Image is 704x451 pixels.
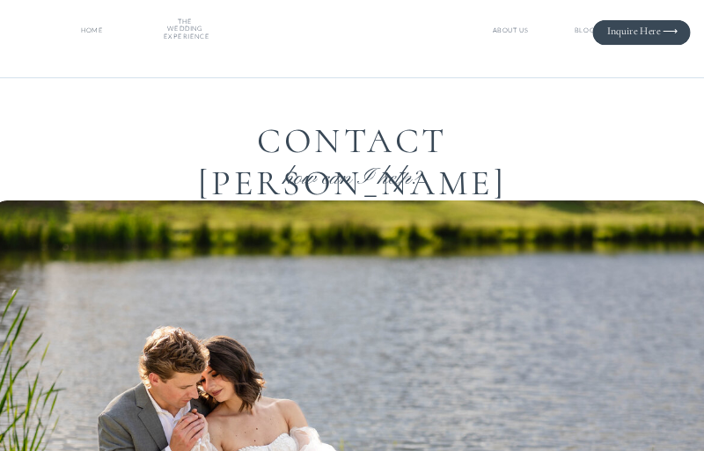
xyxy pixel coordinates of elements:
a: THE WEDDINGEXPERIENCE [164,18,207,43]
a: ABOUT US [491,26,531,34]
a: Inquire Here ⟶ [598,25,678,37]
a: BLOG [563,26,606,34]
nav: THE WEDDING EXPERIENCE [164,18,207,43]
a: HOME [78,26,106,34]
h1: CONTACT [PERSON_NAME] [158,120,546,164]
h3: how can I help? [221,164,484,181]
